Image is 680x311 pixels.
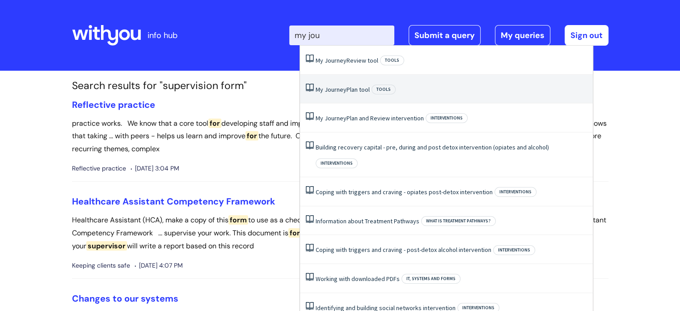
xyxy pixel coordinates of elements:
[289,25,608,46] div: | -
[86,241,127,251] span: supervisor
[380,55,404,65] span: Tools
[72,99,155,111] a: Reflective practice
[316,246,491,254] a: Coping with triggers and craving - post-detox alcohol intervention
[325,85,346,94] span: Journey
[565,25,608,46] a: Sign out
[72,214,608,252] p: Healthcare Assistant (HCA), make a copy of this to use as a checklist and record of your ... week...
[401,274,460,284] span: IT, systems and forms
[316,217,419,225] a: Information about Treatment Pathways
[316,56,323,64] span: My
[245,131,258,141] span: for
[72,80,608,92] h1: Search results for "supervision form"
[316,56,378,64] a: My JourneyReview tool
[72,260,130,271] span: Keeping clients safe
[409,25,481,46] a: Submit a query
[316,114,424,122] a: My JourneyPlan and Review intervention
[494,187,536,197] span: Interventions
[288,228,301,238] span: for
[325,56,346,64] span: Journey
[72,293,178,304] a: Changes to our systems
[372,85,396,94] span: Tools
[72,163,126,174] span: Reflective practice
[148,28,177,43] p: info hub
[426,113,468,123] span: Interventions
[135,260,183,271] span: [DATE] 4:07 PM
[316,114,323,122] span: My
[316,275,400,283] a: Working with downloaded PDFs
[289,26,394,45] input: Search
[208,119,221,128] span: for
[421,216,496,226] span: What is Treatment Pathways?
[131,163,179,174] span: [DATE] 3:04 PM
[316,85,323,94] span: My
[316,188,493,196] a: Coping with triggers and craving - opiates post-detox intervention
[316,85,370,94] a: My JourneyPlan tool
[325,114,346,122] span: Journey
[316,143,549,151] a: Building recovery capital - pre, during and post detox intervention (opiates and alcohol)
[316,158,358,168] span: Interventions
[228,215,248,225] span: form
[72,117,608,156] p: practice works. We know that a core tool developing staff and improving our performance ... an or...
[495,25,550,46] a: My queries
[493,245,535,255] span: Interventions
[72,196,275,207] a: Healthcare Assistant Competency Framework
